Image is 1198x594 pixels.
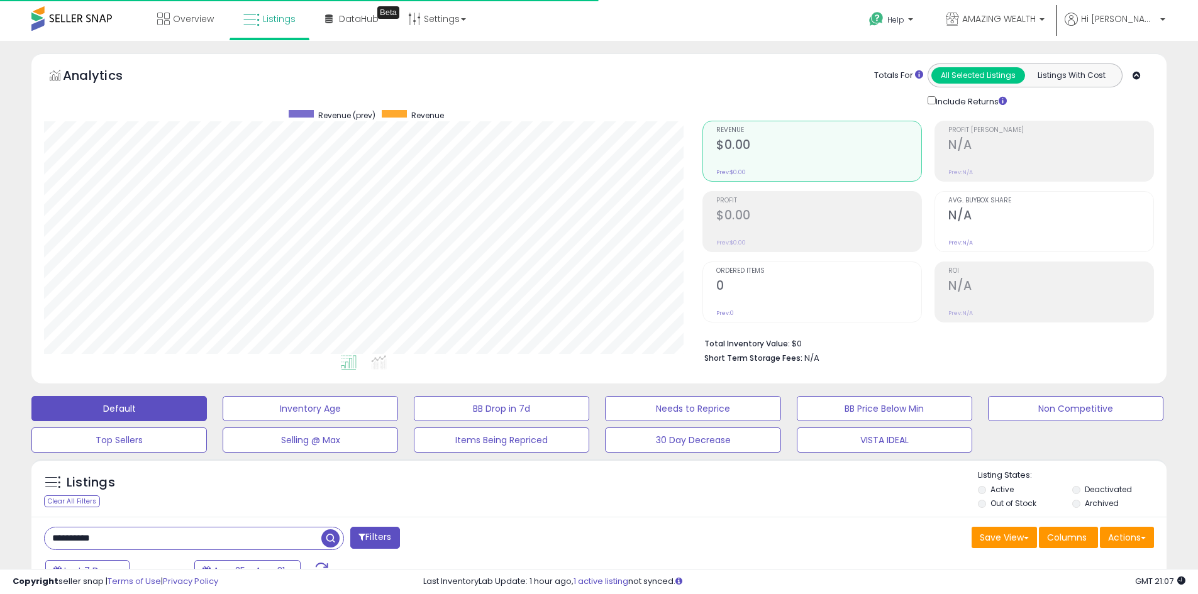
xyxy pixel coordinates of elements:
[1085,498,1119,509] label: Archived
[874,70,923,82] div: Totals For
[931,67,1025,84] button: All Selected Listings
[716,127,921,134] span: Revenue
[716,208,921,225] h2: $0.00
[1047,531,1087,544] span: Columns
[223,396,398,421] button: Inventory Age
[716,268,921,275] span: Ordered Items
[962,13,1036,25] span: AMAZING WEALTH
[377,6,399,19] div: Tooltip anchor
[131,566,189,578] span: Compared to:
[173,13,214,25] span: Overview
[972,527,1037,548] button: Save View
[108,575,161,587] a: Terms of Use
[988,396,1163,421] button: Non Competitive
[1065,13,1165,41] a: Hi [PERSON_NAME]
[716,278,921,295] h2: 0
[716,309,734,317] small: Prev: 0
[1081,13,1156,25] span: Hi [PERSON_NAME]
[704,335,1145,350] li: $0
[887,14,904,25] span: Help
[31,427,207,453] button: Top Sellers
[978,470,1167,481] p: Listing States:
[716,197,921,204] span: Profit
[13,575,58,587] strong: Copyright
[948,208,1153,225] h2: N/A
[605,396,780,421] button: Needs to Reprice
[414,427,589,453] button: Items Being Repriced
[868,11,884,27] i: Get Help
[31,396,207,421] button: Default
[194,560,301,581] button: Aug-25 - Aug-31
[948,268,1153,275] span: ROI
[63,67,147,87] h5: Analytics
[704,353,802,363] b: Short Term Storage Fees:
[605,427,780,453] button: 30 Day Decrease
[263,13,296,25] span: Listings
[411,110,444,121] span: Revenue
[716,239,746,246] small: Prev: $0.00
[797,396,972,421] button: BB Price Below Min
[948,278,1153,295] h2: N/A
[704,338,790,349] b: Total Inventory Value:
[948,138,1153,155] h2: N/A
[918,94,1022,108] div: Include Returns
[318,110,375,121] span: Revenue (prev)
[67,474,115,492] h5: Listings
[1100,527,1154,548] button: Actions
[64,564,114,577] span: Last 7 Days
[990,498,1036,509] label: Out of Stock
[1085,484,1132,495] label: Deactivated
[948,239,973,246] small: Prev: N/A
[1024,67,1118,84] button: Listings With Cost
[804,352,819,364] span: N/A
[339,13,379,25] span: DataHub
[716,168,746,176] small: Prev: $0.00
[44,495,100,507] div: Clear All Filters
[948,127,1153,134] span: Profit [PERSON_NAME]
[423,576,1185,588] div: Last InventoryLab Update: 1 hour ago, not synced.
[1135,575,1185,587] span: 2025-09-9 21:07 GMT
[574,575,628,587] a: 1 active listing
[948,197,1153,204] span: Avg. Buybox Share
[948,168,973,176] small: Prev: N/A
[716,138,921,155] h2: $0.00
[163,575,218,587] a: Privacy Policy
[350,527,399,549] button: Filters
[990,484,1014,495] label: Active
[13,576,218,588] div: seller snap | |
[213,564,285,577] span: Aug-25 - Aug-31
[1039,527,1098,548] button: Columns
[948,309,973,317] small: Prev: N/A
[414,396,589,421] button: BB Drop in 7d
[223,427,398,453] button: Selling @ Max
[859,2,926,41] a: Help
[45,560,130,581] button: Last 7 Days
[797,427,972,453] button: VISTA IDEAL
